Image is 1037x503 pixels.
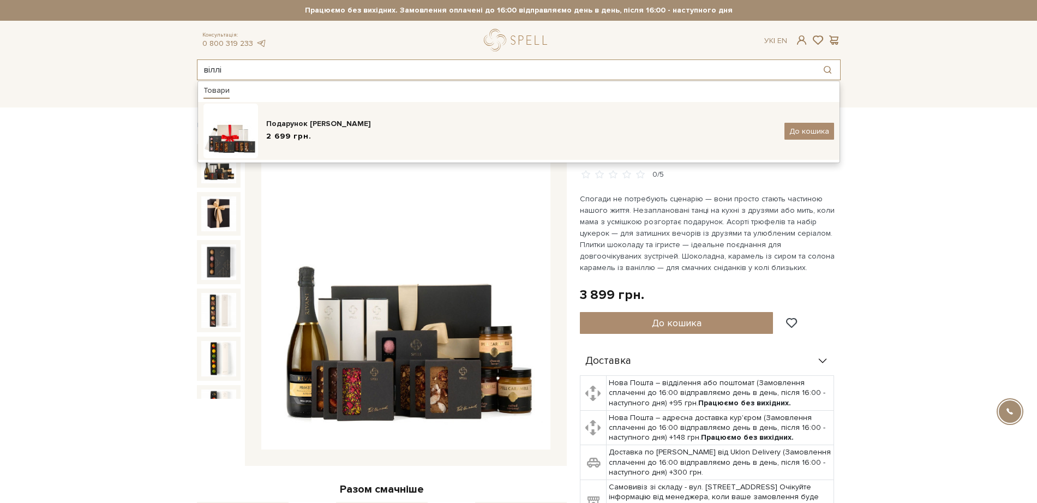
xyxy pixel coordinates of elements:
[580,312,774,334] button: До кошика
[197,482,567,496] div: Разом смачніше
[484,29,552,51] a: logo
[580,286,644,303] div: 3 899 грн.
[607,376,834,411] td: Нова Пошта – відділення або поштомат (Замовлення сплаченні до 16:00 відправляємо день в день, піс...
[201,293,236,328] img: Подарунок Співавтор спогадів
[784,123,834,140] button: До кошика
[652,317,702,329] span: До кошика
[197,60,815,80] input: Пошук товару у каталозі
[607,410,834,445] td: Нова Пошта – адресна доставка кур'єром (Замовлення сплаченні до 16:00 відправляємо день в день, п...
[197,121,224,129] a: Головна
[815,60,840,80] button: Пошук товару у каталозі
[777,36,787,45] a: En
[197,86,238,103] a: Каталог
[266,131,311,142] span: 2 699 грн.
[580,193,836,273] p: Спогади не потребують сценарію — вони просто стають частиною нашого життя. Незаплановані танці на...
[261,160,550,450] img: Подарунок Співавтор спогадів
[585,356,631,366] span: Доставка
[201,148,236,183] img: Подарунок Співавтор спогадів
[203,86,230,99] div: Товари
[698,398,791,408] b: Працюємо без вихідних.
[764,36,787,46] div: Ук
[201,244,236,279] img: Подарунок Співавтор спогадів
[201,196,236,231] img: Подарунок Співавтор спогадів
[203,104,258,158] img: image_2025-09-17_11-01-56-100x100.jpg
[701,433,794,442] b: Працюємо без вихідних.
[202,32,267,39] span: Консультація:
[198,102,840,160] a: Подарунок [PERSON_NAME]2 699 грн. До кошика
[201,390,236,424] img: Подарунок Співавтор спогадів
[789,127,829,136] span: До кошика
[266,118,776,129] div: Подарунок [PERSON_NAME]
[256,39,267,48] a: telegram
[607,445,834,480] td: Доставка по [PERSON_NAME] від Uklon Delivery (Замовлення сплаченні до 16:00 відправляємо день в д...
[201,341,236,376] img: Подарунок Співавтор спогадів
[774,36,775,45] span: |
[197,5,841,15] strong: Працюємо без вихідних. Замовлення оплачені до 16:00 відправляємо день в день, після 16:00 - насту...
[202,39,253,48] a: 0 800 319 233
[652,170,664,180] div: 0/5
